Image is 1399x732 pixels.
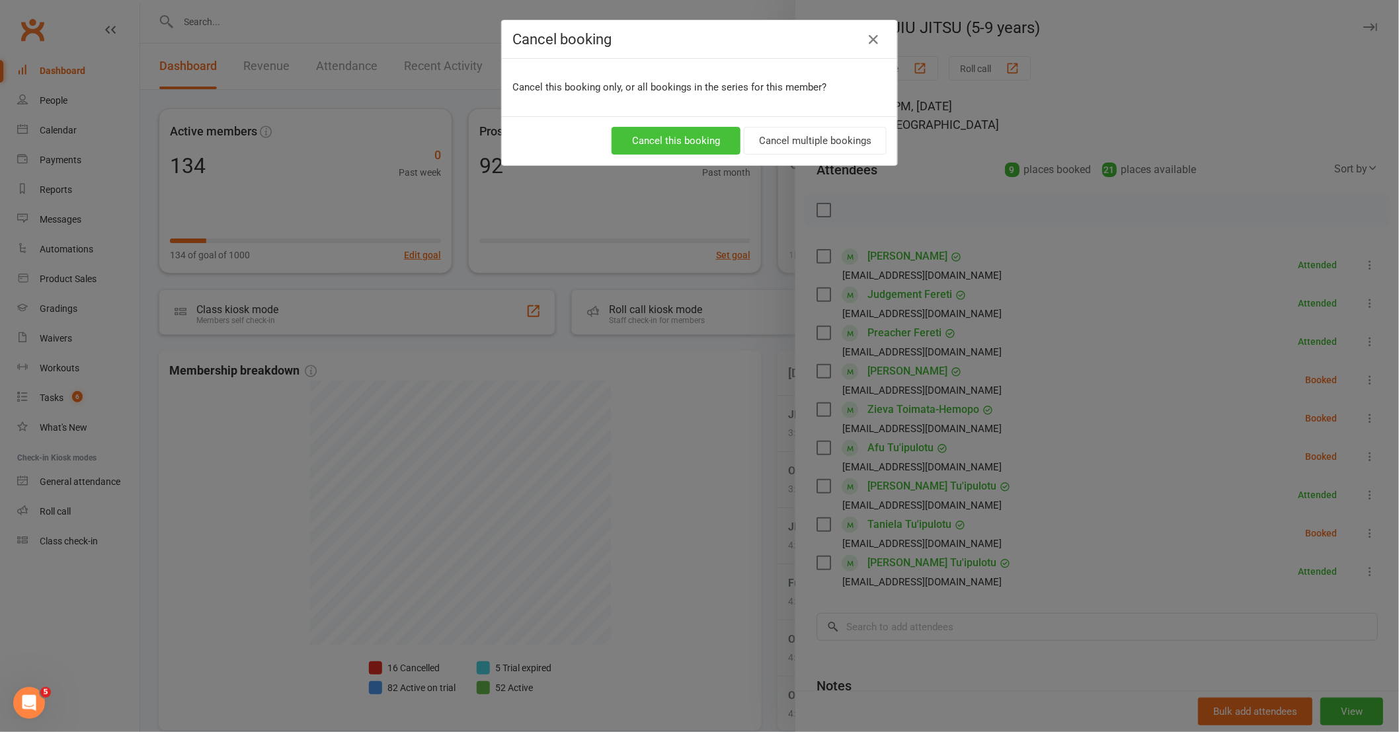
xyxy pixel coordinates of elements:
p: Cancel this booking only, or all bookings in the series for this member? [512,79,887,95]
button: Close [863,29,884,50]
h4: Cancel booking [512,31,887,48]
span: 5 [40,687,51,698]
button: Cancel multiple bookings [744,127,887,155]
iframe: Intercom live chat [13,687,45,719]
button: Cancel this booking [612,127,740,155]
